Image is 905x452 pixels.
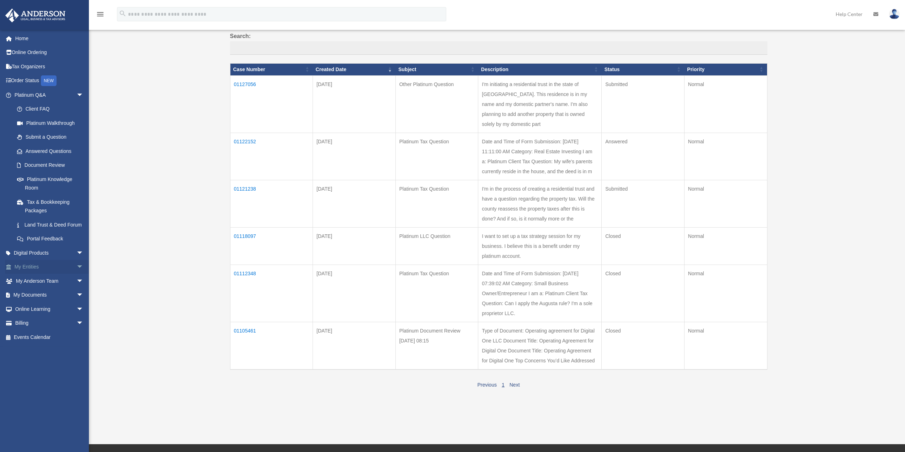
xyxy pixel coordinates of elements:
[313,265,396,322] td: [DATE]
[684,75,767,133] td: Normal
[395,180,478,227] td: Platinum Tax Question
[478,63,602,75] th: Description: activate to sort column ascending
[5,302,94,316] a: Online Learningarrow_drop_down
[395,322,478,369] td: Platinum Document Review [DATE] 08:15
[76,316,91,331] span: arrow_drop_down
[395,265,478,322] td: Platinum Tax Question
[76,288,91,303] span: arrow_drop_down
[76,274,91,288] span: arrow_drop_down
[5,59,94,74] a: Tax Organizers
[10,218,91,232] a: Land Trust & Deed Forum
[478,75,602,133] td: I'm initiating a residential trust in the state of [GEOGRAPHIC_DATA]. This residence is in my nam...
[76,302,91,317] span: arrow_drop_down
[76,260,91,275] span: arrow_drop_down
[684,265,767,322] td: Normal
[478,322,602,369] td: Type of Document: Operating agreement for Digital One LLC Document Title: Operating Agreement for...
[478,227,602,265] td: I want to set up a tax strategy session for my business. I believe this is a benefit under my pla...
[41,75,57,86] div: NEW
[5,316,94,330] a: Billingarrow_drop_down
[5,330,94,344] a: Events Calendar
[230,133,313,180] td: 01122152
[76,246,91,260] span: arrow_drop_down
[477,382,496,388] a: Previous
[5,260,94,274] a: My Entitiesarrow_drop_down
[5,274,94,288] a: My Anderson Teamarrow_drop_down
[230,265,313,322] td: 01112348
[10,144,87,158] a: Answered Questions
[10,195,91,218] a: Tax & Bookkeeping Packages
[10,232,91,246] a: Portal Feedback
[5,74,94,88] a: Order StatusNEW
[889,9,900,19] img: User Pic
[10,102,91,116] a: Client FAQ
[684,133,767,180] td: Normal
[10,158,91,172] a: Document Review
[684,227,767,265] td: Normal
[96,10,105,18] i: menu
[10,116,91,130] a: Platinum Walkthrough
[684,63,767,75] th: Priority: activate to sort column ascending
[3,9,68,22] img: Anderson Advisors Platinum Portal
[684,180,767,227] td: Normal
[5,288,94,302] a: My Documentsarrow_drop_down
[230,227,313,265] td: 01118097
[230,75,313,133] td: 01127056
[395,75,478,133] td: Other Platinum Question
[478,133,602,180] td: Date and Time of Form Submission: [DATE] 11:11:00 AM Category: Real Estate Investing I am a: Plat...
[119,10,127,17] i: search
[602,227,685,265] td: Closed
[395,133,478,180] td: Platinum Tax Question
[502,382,505,388] a: 1
[5,31,94,46] a: Home
[230,41,767,55] input: Search:
[96,12,105,18] a: menu
[313,133,396,180] td: [DATE]
[684,322,767,369] td: Normal
[230,322,313,369] td: 01105461
[510,382,520,388] a: Next
[5,88,91,102] a: Platinum Q&Aarrow_drop_down
[602,265,685,322] td: Closed
[230,180,313,227] td: 01121238
[230,31,767,55] label: Search:
[602,133,685,180] td: Answered
[395,227,478,265] td: Platinum LLC Question
[230,63,313,75] th: Case Number: activate to sort column ascending
[395,63,478,75] th: Subject: activate to sort column ascending
[313,227,396,265] td: [DATE]
[313,63,396,75] th: Created Date: activate to sort column ascending
[478,180,602,227] td: I'm in the process of creating a residential trust and have a question regarding the property tax...
[313,322,396,369] td: [DATE]
[602,180,685,227] td: Submitted
[602,322,685,369] td: Closed
[478,265,602,322] td: Date and Time of Form Submission: [DATE] 07:39:02 AM Category: Small Business Owner/Entrepreneur ...
[5,246,94,260] a: Digital Productsarrow_drop_down
[76,88,91,102] span: arrow_drop_down
[5,46,94,60] a: Online Ordering
[10,130,91,144] a: Submit a Question
[313,75,396,133] td: [DATE]
[10,172,91,195] a: Platinum Knowledge Room
[602,75,685,133] td: Submitted
[602,63,685,75] th: Status: activate to sort column ascending
[313,180,396,227] td: [DATE]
